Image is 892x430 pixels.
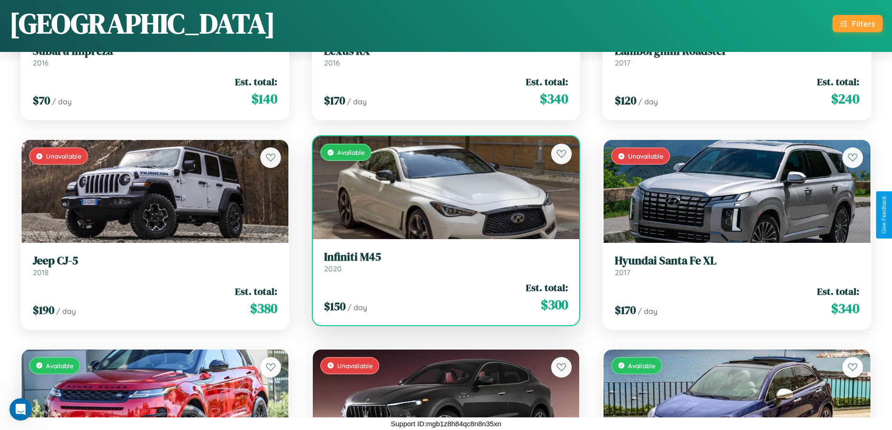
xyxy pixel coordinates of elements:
span: $ 380 [250,299,277,318]
span: Est. total: [817,284,859,298]
span: 2016 [33,58,49,67]
span: $ 70 [33,93,50,108]
span: $ 240 [831,89,859,108]
span: Est. total: [235,75,277,88]
span: Est. total: [526,281,568,294]
a: Infiniti M452020 [324,250,568,273]
span: $ 120 [615,93,636,108]
a: Lamborghini Roadster2017 [615,44,859,67]
p: Support ID: mgb1z8h84qc8n8n35xn [391,417,501,430]
span: Unavailable [337,362,373,370]
span: $ 140 [251,89,277,108]
span: / day [638,306,657,316]
span: / day [347,303,367,312]
h3: Jeep CJ-5 [33,254,277,268]
span: 2017 [615,268,630,277]
span: $ 150 [324,299,346,314]
a: Subaru Impreza2016 [33,44,277,67]
span: $ 190 [33,302,54,318]
span: $ 340 [831,299,859,318]
span: 2016 [324,58,340,67]
h3: Hyundai Santa Fe XL [615,254,859,268]
span: / day [52,97,72,106]
span: $ 170 [615,302,636,318]
span: Available [46,362,74,370]
button: Filters [833,15,883,32]
span: 2020 [324,264,342,273]
span: Est. total: [817,75,859,88]
span: / day [56,306,76,316]
h3: Infiniti M45 [324,250,568,264]
span: 2017 [615,58,630,67]
span: $ 340 [540,89,568,108]
div: Filters [852,19,875,29]
span: $ 170 [324,93,345,108]
span: Unavailable [46,152,81,160]
span: / day [638,97,658,106]
span: Available [628,362,656,370]
span: 2018 [33,268,49,277]
span: Available [337,148,365,156]
iframe: Intercom live chat [9,398,32,421]
span: / day [347,97,367,106]
a: Lexus RX2016 [324,44,568,67]
span: $ 300 [541,295,568,314]
h1: [GEOGRAPHIC_DATA] [9,4,275,43]
span: Est. total: [526,75,568,88]
div: Give Feedback [881,196,887,234]
a: Hyundai Santa Fe XL2017 [615,254,859,277]
span: Unavailable [628,152,663,160]
span: Est. total: [235,284,277,298]
a: Jeep CJ-52018 [33,254,277,277]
